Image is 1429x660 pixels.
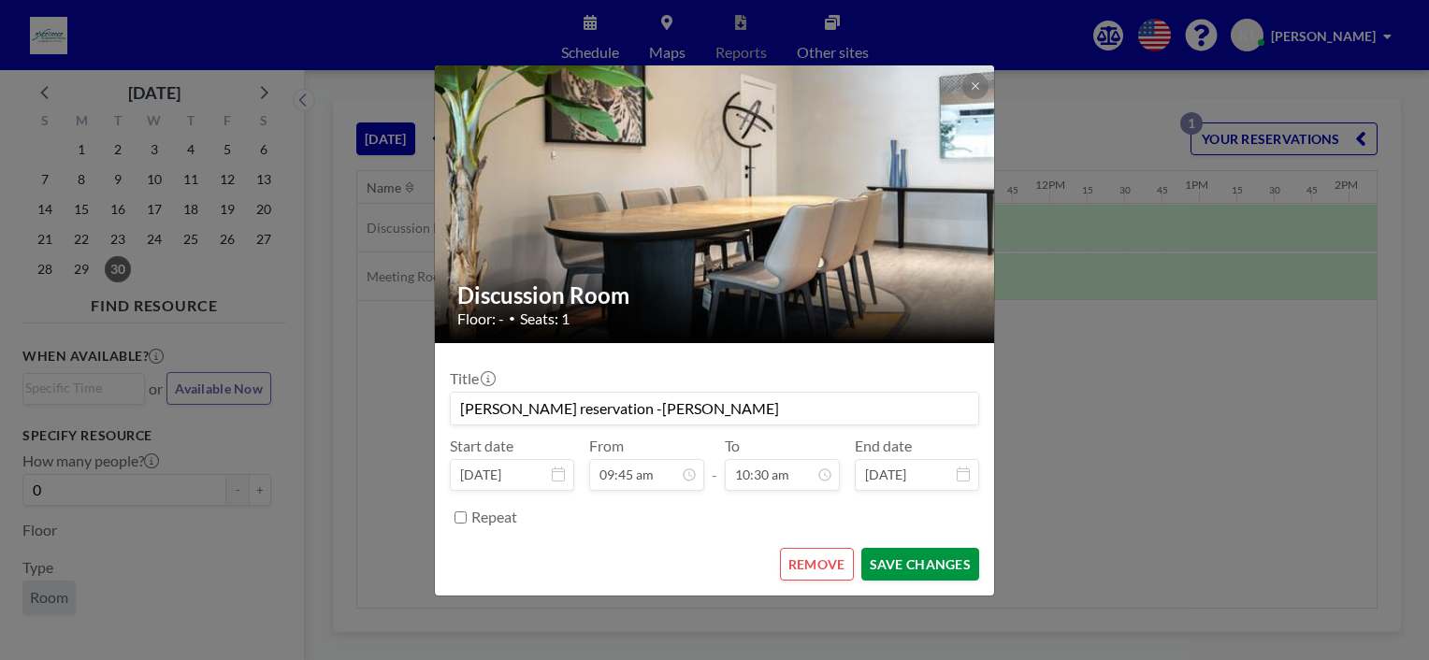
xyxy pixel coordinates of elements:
label: From [589,437,624,455]
span: Floor: - [457,309,504,328]
span: - [712,443,717,484]
label: End date [855,437,912,455]
label: Start date [450,437,513,455]
span: Seats: 1 [520,309,570,328]
label: Title [450,369,494,388]
label: Repeat [471,508,517,526]
button: REMOVE [780,548,854,581]
img: 537.jpg [435,17,996,391]
button: SAVE CHANGES [861,548,979,581]
input: (No title) [451,393,978,424]
h2: Discussion Room [457,281,974,309]
label: To [725,437,740,455]
span: • [509,311,515,325]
